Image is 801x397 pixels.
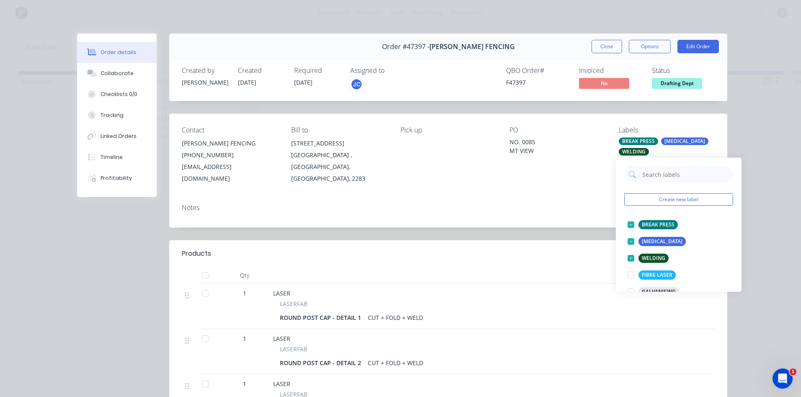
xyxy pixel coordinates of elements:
div: Contact [182,126,278,134]
div: BREAK PRESS [619,138,658,145]
button: Close [592,40,622,53]
span: LASER [273,380,290,388]
div: CUT + FOLD + WELD [364,357,426,369]
div: CUT + FOLD + WELD [364,311,426,324]
div: QBO Order # [506,67,569,75]
span: LASER [273,289,290,297]
span: LASER [273,335,290,343]
div: ROUND POST CAP - DETAIL 1 [280,311,364,324]
div: [STREET_ADDRESS] [291,138,387,149]
div: Collaborate [101,70,134,77]
span: [DATE] [294,78,313,86]
button: Tracking [77,105,157,126]
div: [PERSON_NAME] FENCING[PHONE_NUMBER][EMAIL_ADDRESS][DOMAIN_NAME] [182,138,278,184]
button: GALVANISING [624,286,682,298]
div: [MEDICAL_DATA] [661,138,708,145]
div: Qty [220,267,270,284]
div: [STREET_ADDRESS][GEOGRAPHIC_DATA] , [GEOGRAPHIC_DATA], [GEOGRAPHIC_DATA], 2283 [291,138,387,184]
button: Drafting Dept [652,78,702,91]
div: [PERSON_NAME] [182,78,228,87]
span: 1 [243,334,246,343]
span: 1 [243,289,246,298]
span: No [579,78,629,88]
div: Products [182,249,211,259]
div: Notes [182,204,715,212]
div: GALVANISING [638,287,679,296]
span: Order #47397 - [382,43,429,51]
div: [PERSON_NAME] FENCING [182,138,278,149]
div: Checklists 0/0 [101,91,137,98]
span: 1 [790,368,796,375]
div: BREAK PRESS [638,220,678,229]
button: FIBRE LASER [624,269,679,281]
div: F47397 [506,78,569,87]
div: Invoiced [579,67,642,75]
span: Drafting Dept [652,78,702,88]
button: [MEDICAL_DATA] [624,236,689,247]
button: Checklists 0/0 [77,84,157,105]
div: [GEOGRAPHIC_DATA] , [GEOGRAPHIC_DATA], [GEOGRAPHIC_DATA], 2283 [291,149,387,184]
iframe: Intercom live chat [773,368,793,389]
div: [EMAIL_ADDRESS][DOMAIN_NAME] [182,161,278,184]
div: WELDING [638,254,669,263]
div: Profitability [101,174,132,182]
button: Profitability [77,168,157,189]
span: LASERFAB [280,345,307,353]
div: Order details [101,49,136,56]
button: Edit Order [677,40,719,53]
div: Pick up [400,126,496,134]
button: Timeline [77,147,157,168]
button: WELDING [624,252,672,264]
span: LASERFAB [280,299,307,308]
div: ROUND POST CAP - DETAIL 2 [280,357,364,369]
span: [PERSON_NAME] FENCING [429,43,515,51]
button: Linked Orders [77,126,157,147]
span: 1 [243,379,246,388]
div: WELDING [619,148,649,156]
div: Timeline [101,153,123,161]
button: BREAK PRESS [624,219,681,231]
div: Status [652,67,715,75]
button: Create new label [624,193,733,206]
button: Options [629,40,671,53]
input: Search labels [641,166,729,183]
div: Bill to [291,126,387,134]
div: [MEDICAL_DATA] [638,237,686,246]
div: [PHONE_NUMBER] [182,149,278,161]
button: JC [350,78,363,91]
div: NO. 0085 MT VIEW [509,138,605,155]
div: Linked Orders [101,132,137,140]
div: FIBRE LASER [638,270,676,280]
button: Collaborate [77,63,157,84]
div: Labels [619,126,715,134]
span: [DATE] [238,78,256,86]
div: Assigned to [350,67,434,75]
div: Tracking [101,112,124,119]
div: Created by [182,67,228,75]
div: Created [238,67,284,75]
button: Order details [77,42,157,63]
div: PO [509,126,605,134]
div: Required [294,67,340,75]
